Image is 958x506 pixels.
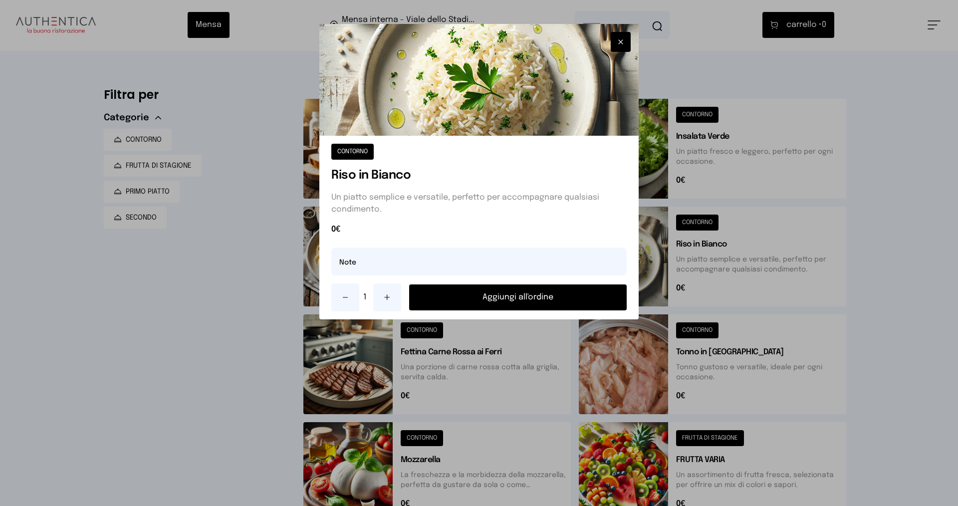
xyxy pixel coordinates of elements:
p: Un piatto semplice e versatile, perfetto per accompagnare qualsiasi condimento. [331,192,627,216]
span: 1 [363,291,369,303]
button: CONTORNO [331,144,374,160]
button: Aggiungi all'ordine [409,284,627,310]
img: Riso in Bianco [319,24,639,136]
span: 0€ [331,224,627,236]
h1: Riso in Bianco [331,168,627,184]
